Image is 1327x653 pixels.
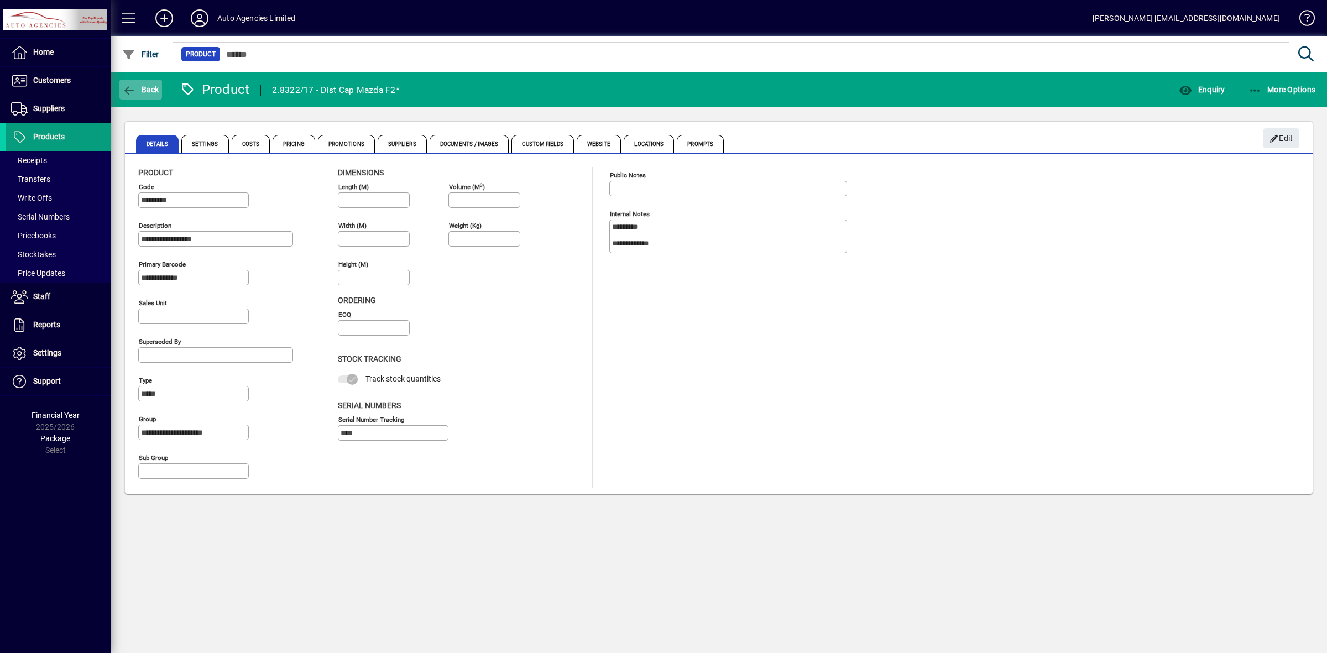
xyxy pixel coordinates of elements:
[11,175,50,184] span: Transfers
[449,183,485,191] mat-label: Volume (m )
[1248,85,1316,94] span: More Options
[11,194,52,202] span: Write Offs
[6,368,111,395] a: Support
[1176,80,1227,100] button: Enquiry
[6,311,111,339] a: Reports
[139,299,167,307] mat-label: Sales unit
[40,434,70,443] span: Package
[6,283,111,311] a: Staff
[6,170,111,189] a: Transfers
[577,135,621,153] span: Website
[338,260,368,268] mat-label: Height (m)
[430,135,509,153] span: Documents / Images
[1179,85,1225,94] span: Enquiry
[378,135,427,153] span: Suppliers
[338,401,401,410] span: Serial Numbers
[11,231,56,240] span: Pricebooks
[111,80,171,100] app-page-header-button: Back
[139,454,168,462] mat-label: Sub group
[33,48,54,56] span: Home
[11,269,65,278] span: Price Updates
[6,339,111,367] a: Settings
[11,156,47,165] span: Receipts
[677,135,724,153] span: Prompts
[33,104,65,113] span: Suppliers
[181,135,229,153] span: Settings
[11,250,56,259] span: Stocktakes
[1269,129,1293,148] span: Edit
[122,50,159,59] span: Filter
[6,245,111,264] a: Stocktakes
[33,76,71,85] span: Customers
[1093,9,1280,27] div: [PERSON_NAME] [EMAIL_ADDRESS][DOMAIN_NAME]
[186,49,216,60] span: Product
[6,189,111,207] a: Write Offs
[610,171,646,179] mat-label: Public Notes
[338,311,351,318] mat-label: EOQ
[1291,2,1313,38] a: Knowledge Base
[610,210,650,218] mat-label: Internal Notes
[624,135,674,153] span: Locations
[449,222,482,229] mat-label: Weight (Kg)
[33,292,50,301] span: Staff
[6,95,111,123] a: Suppliers
[480,182,483,187] sup: 3
[33,320,60,329] span: Reports
[318,135,375,153] span: Promotions
[182,8,217,28] button: Profile
[338,415,404,423] mat-label: Serial Number tracking
[11,212,70,221] span: Serial Numbers
[338,296,376,305] span: Ordering
[1263,128,1299,148] button: Edit
[139,377,152,384] mat-label: Type
[122,85,159,94] span: Back
[33,348,61,357] span: Settings
[6,151,111,170] a: Receipts
[147,8,182,28] button: Add
[1246,80,1319,100] button: More Options
[365,374,441,383] span: Track stock quantities
[338,354,401,363] span: Stock Tracking
[119,44,162,64] button: Filter
[511,135,573,153] span: Custom Fields
[139,415,156,423] mat-label: Group
[6,67,111,95] a: Customers
[33,132,65,141] span: Products
[6,264,111,283] a: Price Updates
[139,183,154,191] mat-label: Code
[139,222,171,229] mat-label: Description
[33,377,61,385] span: Support
[6,39,111,66] a: Home
[338,168,384,177] span: Dimensions
[138,168,173,177] span: Product
[32,411,80,420] span: Financial Year
[136,135,179,153] span: Details
[273,135,315,153] span: Pricing
[338,183,369,191] mat-label: Length (m)
[6,226,111,245] a: Pricebooks
[338,222,367,229] mat-label: Width (m)
[6,207,111,226] a: Serial Numbers
[119,80,162,100] button: Back
[139,260,186,268] mat-label: Primary barcode
[217,9,296,27] div: Auto Agencies Limited
[180,81,250,98] div: Product
[272,81,400,99] div: 2.8322/17 - Dist Cap Mazda F2*
[232,135,270,153] span: Costs
[139,338,181,346] mat-label: Superseded by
